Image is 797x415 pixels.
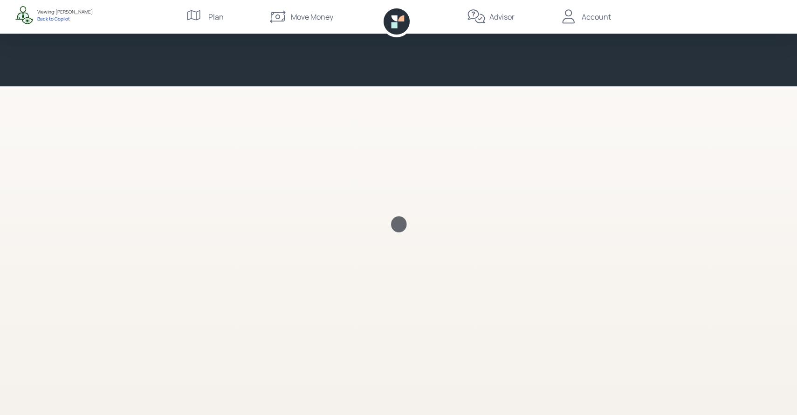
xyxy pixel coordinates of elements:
img: Retirable loading [387,213,410,235]
div: Plan [208,11,224,22]
div: Advisor [489,11,515,22]
div: Back to Copilot [37,15,93,22]
div: Viewing: [PERSON_NAME] [37,8,93,15]
div: Account [582,11,611,22]
div: Move Money [291,11,333,22]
